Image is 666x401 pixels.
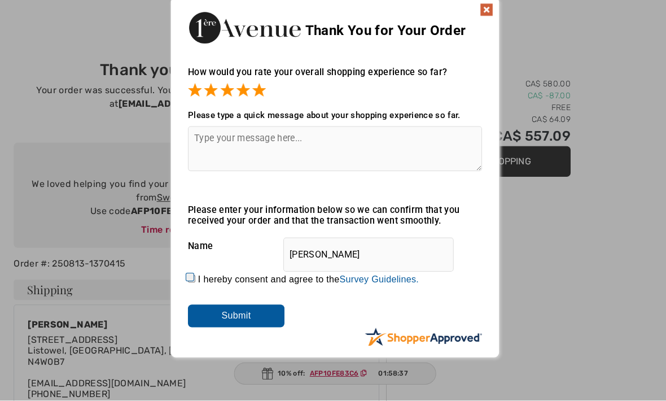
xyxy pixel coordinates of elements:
[187,206,479,228] div: Please enter your information below so we can confirm that you received your order and that the t...
[477,6,490,19] img: x
[187,58,479,101] div: How would you rate your overall shopping experience so far?
[303,25,463,41] span: Thank You for Your Order
[187,306,283,328] input: Submit
[187,11,300,49] img: Thank You for Your Order
[187,112,479,123] div: Please type a quick message about your shopping experience so far.
[338,276,417,285] a: Survey Guidelines.
[197,276,417,286] label: I hereby consent and agree to the
[187,233,479,261] div: Name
